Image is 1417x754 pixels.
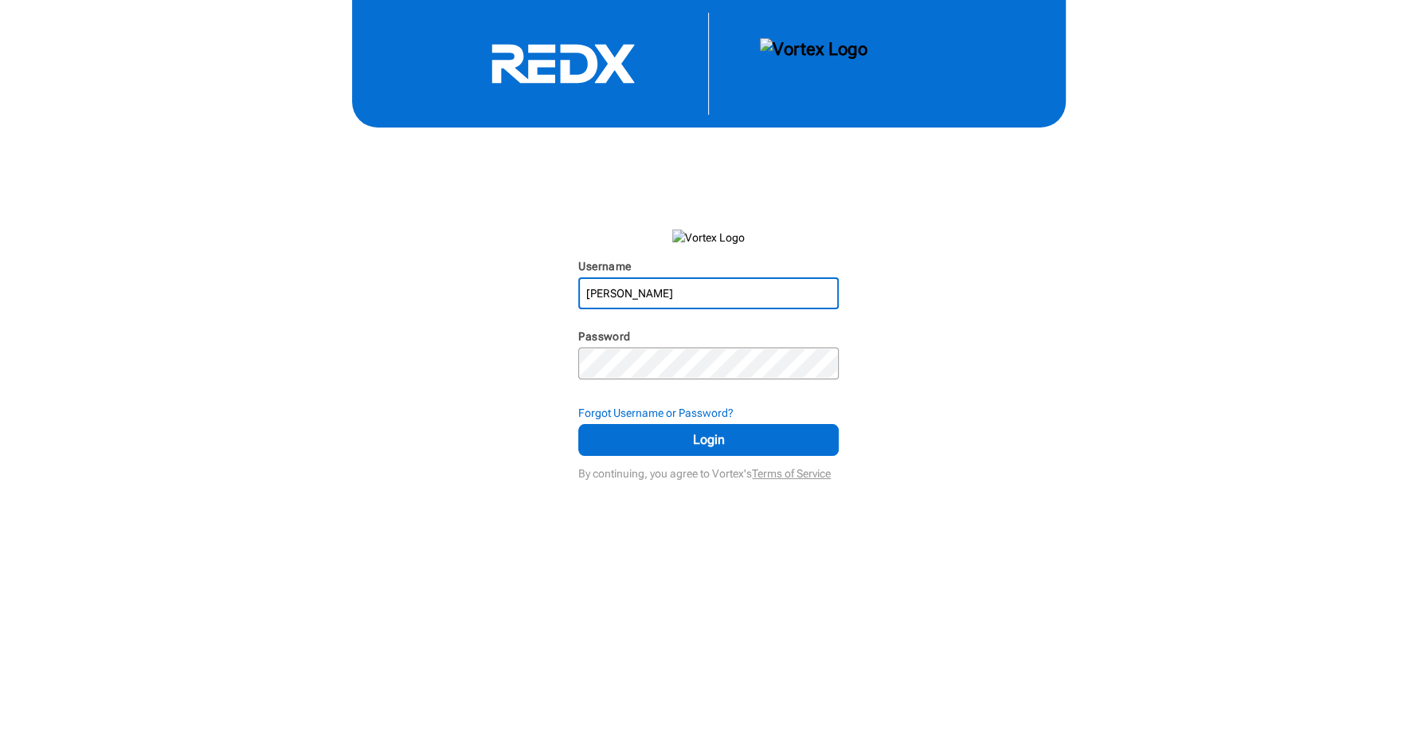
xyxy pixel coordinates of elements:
[578,459,839,481] div: By continuing, you agree to Vortex's
[444,43,683,84] svg: RedX Logo
[578,405,839,421] div: Forgot Username or Password?
[760,38,867,89] img: Vortex Logo
[578,330,630,343] label: Password
[578,424,839,456] button: Login
[578,406,734,419] strong: Forgot Username or Password?
[598,430,819,450] span: Login
[578,260,631,273] label: Username
[752,467,831,480] a: Terms of Service
[672,230,745,245] img: Vortex Logo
